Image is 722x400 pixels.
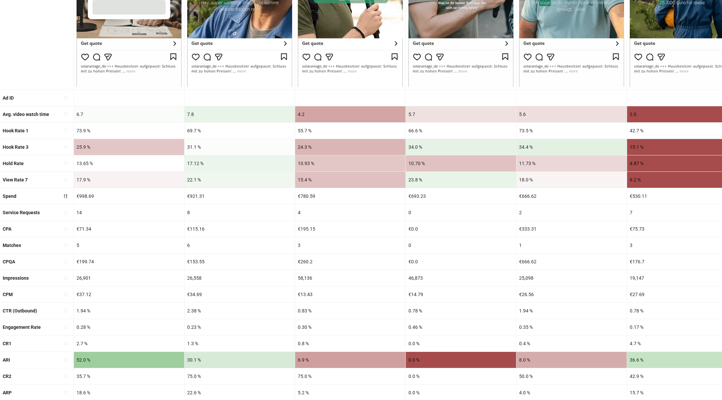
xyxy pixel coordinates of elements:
[74,336,184,352] div: 2.7 %
[406,188,516,204] div: €693.23
[63,243,68,248] span: sort-ascending
[185,155,295,171] div: 17.12 %
[406,155,516,171] div: 10.70 %
[185,336,295,352] div: 1.3 %
[3,95,14,101] b: Ad ID
[185,123,295,139] div: 69.7 %
[74,352,184,368] div: 52.0 %
[295,155,405,171] div: 10.93 %
[3,275,29,281] b: Impressions
[516,221,627,237] div: €333.31
[63,276,68,280] span: sort-ascending
[295,221,405,237] div: €195.15
[63,308,68,313] span: sort-ascending
[516,336,627,352] div: 0.4 %
[516,106,627,122] div: 5.6
[406,123,516,139] div: 66.6 %
[406,237,516,253] div: 0
[74,172,184,188] div: 17.9 %
[406,270,516,286] div: 46,873
[74,123,184,139] div: 73.9 %
[516,286,627,302] div: €26.56
[295,172,405,188] div: 15.4 %
[3,390,12,395] b: ARP
[3,210,40,215] b: Service Requests
[74,270,184,286] div: 26,901
[74,139,184,155] div: 25.9 %
[63,259,68,264] span: sort-ascending
[3,226,11,232] b: CPA
[516,270,627,286] div: 25,098
[63,161,68,165] span: sort-ascending
[63,95,68,100] span: sort-ascending
[295,368,405,384] div: 75.0 %
[406,106,516,122] div: 5.7
[74,368,184,384] div: 35.7 %
[74,237,184,253] div: 5
[74,106,184,122] div: 6.7
[185,172,295,188] div: 22.1 %
[406,286,516,302] div: €14.79
[63,325,68,329] span: sort-ascending
[63,210,68,215] span: sort-ascending
[516,139,627,155] div: 34.4 %
[63,112,68,116] span: sort-ascending
[185,205,295,221] div: 8
[406,205,516,221] div: 0
[185,188,295,204] div: €921.31
[74,254,184,270] div: €199.74
[516,303,627,319] div: 1.94 %
[185,139,295,155] div: 31.1 %
[3,259,15,264] b: CPQA
[295,303,405,319] div: 0.83 %
[295,336,405,352] div: 0.8 %
[63,227,68,231] span: sort-ascending
[74,155,184,171] div: 13.65 %
[3,308,37,313] b: CTR (Outbound)
[63,341,68,346] span: sort-ascending
[3,374,11,379] b: CR2
[74,319,184,335] div: 0.28 %
[516,188,627,204] div: €666.62
[406,368,516,384] div: 0.0 %
[295,352,405,368] div: 6.9 %
[406,172,516,188] div: 23.8 %
[516,254,627,270] div: €666.62
[3,144,28,150] b: Hook Rate 3
[516,123,627,139] div: 73.5 %
[74,286,184,302] div: €37.12
[3,128,28,133] b: Hook Rate 1
[295,319,405,335] div: 0.30 %
[185,221,295,237] div: €115.16
[295,205,405,221] div: 4
[3,292,13,297] b: CPM
[185,352,295,368] div: 30.1 %
[185,286,295,302] div: €34.69
[406,139,516,155] div: 34.0 %
[406,254,516,270] div: €0.0
[3,243,21,248] b: Matches
[63,194,68,198] span: sort-descending
[63,292,68,297] span: sort-ascending
[3,193,16,199] b: Spend
[63,390,68,395] span: sort-ascending
[516,319,627,335] div: 0.35 %
[74,303,184,319] div: 1.94 %
[74,205,184,221] div: 14
[63,358,68,362] span: sort-ascending
[3,177,28,182] b: View Rate 7
[185,254,295,270] div: €153.55
[74,188,184,204] div: €998.69
[63,177,68,182] span: sort-ascending
[406,221,516,237] div: €0.0
[406,336,516,352] div: 0.0 %
[185,368,295,384] div: 75.0 %
[3,161,24,166] b: Hold Rate
[185,270,295,286] div: 26,558
[295,123,405,139] div: 55.7 %
[295,106,405,122] div: 4.2
[295,139,405,155] div: 24.3 %
[3,341,11,346] b: CR1
[516,368,627,384] div: 50.0 %
[3,324,41,330] b: Engagement Rate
